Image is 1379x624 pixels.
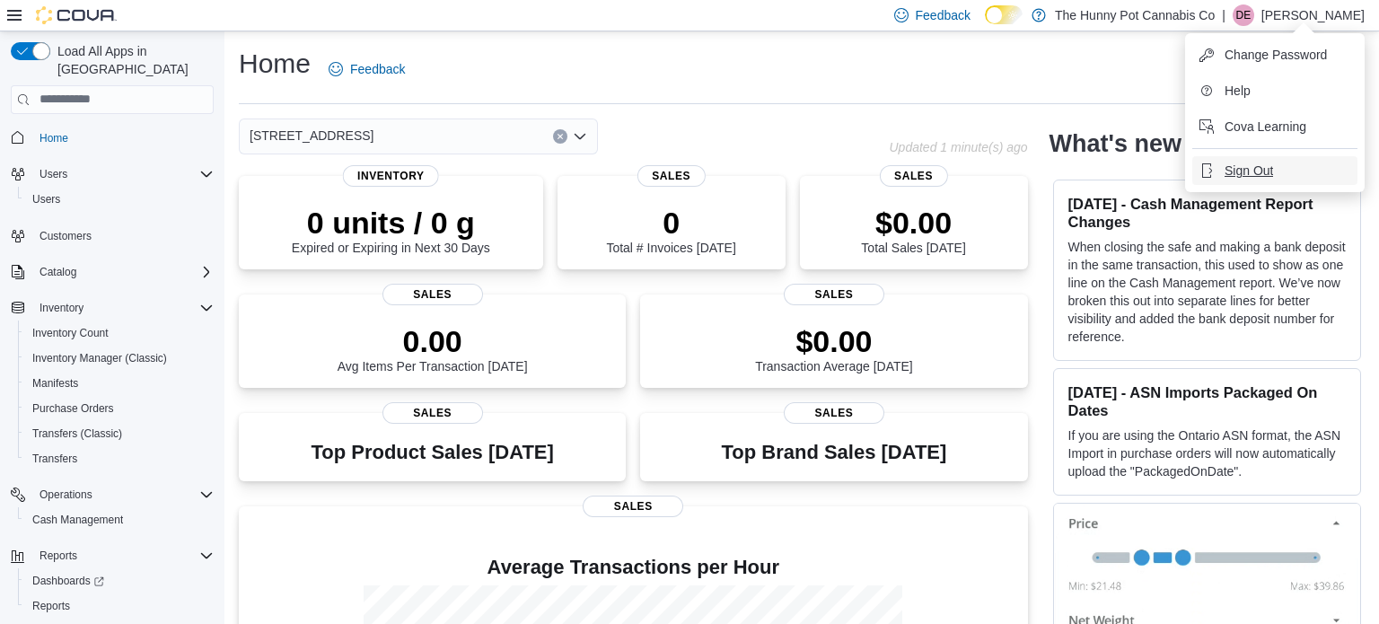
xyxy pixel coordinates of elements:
[18,371,221,396] button: Manifests
[4,482,221,507] button: Operations
[18,568,221,593] a: Dashboards
[32,513,123,527] span: Cash Management
[25,509,214,531] span: Cash Management
[18,593,221,619] button: Reports
[25,448,84,470] a: Transfers
[1225,46,1327,64] span: Change Password
[1225,82,1251,100] span: Help
[25,509,130,531] a: Cash Management
[32,192,60,207] span: Users
[338,323,528,359] p: 0.00
[784,402,884,424] span: Sales
[755,323,913,359] p: $0.00
[32,297,214,319] span: Inventory
[4,125,221,151] button: Home
[32,484,214,505] span: Operations
[879,165,947,187] span: Sales
[18,321,221,346] button: Inventory Count
[784,284,884,305] span: Sales
[321,51,412,87] a: Feedback
[606,205,735,255] div: Total # Invoices [DATE]
[32,225,99,247] a: Customers
[25,423,214,444] span: Transfers (Classic)
[32,297,91,319] button: Inventory
[18,507,221,532] button: Cash Management
[755,323,913,374] div: Transaction Average [DATE]
[861,205,965,241] p: $0.00
[25,347,174,369] a: Inventory Manager (Classic)
[32,376,78,391] span: Manifests
[985,5,1023,24] input: Dark Mode
[1225,162,1273,180] span: Sign Out
[32,127,214,149] span: Home
[343,165,439,187] span: Inventory
[573,129,587,144] button: Open list of options
[4,543,221,568] button: Reports
[25,189,214,210] span: Users
[40,167,67,181] span: Users
[25,423,129,444] a: Transfers (Classic)
[4,223,221,249] button: Customers
[553,129,567,144] button: Clear input
[25,189,67,210] a: Users
[292,205,490,255] div: Expired or Expiring in Next 30 Days
[32,163,75,185] button: Users
[583,496,683,517] span: Sales
[40,301,83,315] span: Inventory
[25,448,214,470] span: Transfers
[916,6,971,24] span: Feedback
[239,46,311,82] h1: Home
[4,295,221,321] button: Inventory
[32,351,167,365] span: Inventory Manager (Classic)
[606,205,735,241] p: 0
[861,205,965,255] div: Total Sales [DATE]
[1192,76,1357,105] button: Help
[32,545,214,567] span: Reports
[25,595,77,617] a: Reports
[32,163,214,185] span: Users
[25,347,214,369] span: Inventory Manager (Classic)
[36,6,117,24] img: Cova
[32,261,214,283] span: Catalog
[1068,426,1346,480] p: If you are using the Ontario ASN format, the ASN Import in purchase orders will now automatically...
[722,442,947,463] h3: Top Brand Sales [DATE]
[32,224,214,247] span: Customers
[1192,112,1357,141] button: Cova Learning
[40,265,76,279] span: Catalog
[25,322,214,344] span: Inventory Count
[18,446,221,471] button: Transfers
[18,346,221,371] button: Inventory Manager (Classic)
[32,401,114,416] span: Purchase Orders
[250,125,373,146] span: [STREET_ADDRESS]
[25,373,85,394] a: Manifests
[25,373,214,394] span: Manifests
[1055,4,1215,26] p: The Hunny Pot Cannabis Co
[1068,383,1346,419] h3: [DATE] - ASN Imports Packaged On Dates
[18,421,221,446] button: Transfers (Classic)
[32,599,70,613] span: Reports
[1192,40,1357,69] button: Change Password
[292,205,490,241] p: 0 units / 0 g
[18,396,221,421] button: Purchase Orders
[1192,156,1357,185] button: Sign Out
[40,131,68,145] span: Home
[1225,118,1306,136] span: Cova Learning
[889,140,1027,154] p: Updated 1 minute(s) ago
[32,574,104,588] span: Dashboards
[25,570,111,592] a: Dashboards
[32,326,109,340] span: Inventory Count
[50,42,214,78] span: Load All Apps in [GEOGRAPHIC_DATA]
[338,323,528,374] div: Avg Items Per Transaction [DATE]
[4,259,221,285] button: Catalog
[253,557,1014,578] h4: Average Transactions per Hour
[18,187,221,212] button: Users
[1068,195,1346,231] h3: [DATE] - Cash Management Report Changes
[1233,4,1254,26] div: Darrel Engleby
[25,398,214,419] span: Purchase Orders
[350,60,405,78] span: Feedback
[25,398,121,419] a: Purchase Orders
[25,322,116,344] a: Inventory Count
[637,165,706,187] span: Sales
[382,402,483,424] span: Sales
[4,162,221,187] button: Users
